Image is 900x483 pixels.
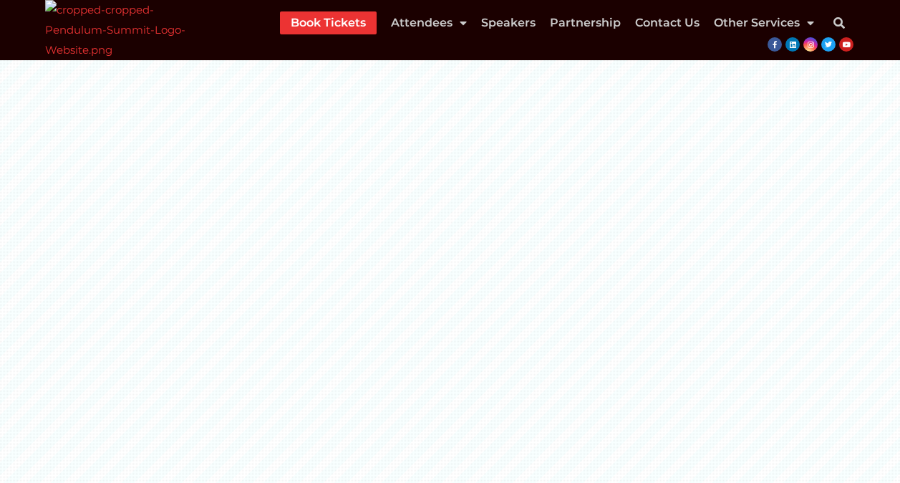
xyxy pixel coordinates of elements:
[481,11,536,34] a: Speakers
[635,11,700,34] a: Contact Us
[280,11,814,34] nav: Menu
[825,9,853,37] div: Search
[391,11,467,34] a: Attendees
[550,11,621,34] a: Partnership
[714,11,814,34] a: Other Services
[291,11,366,34] a: Book Tickets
